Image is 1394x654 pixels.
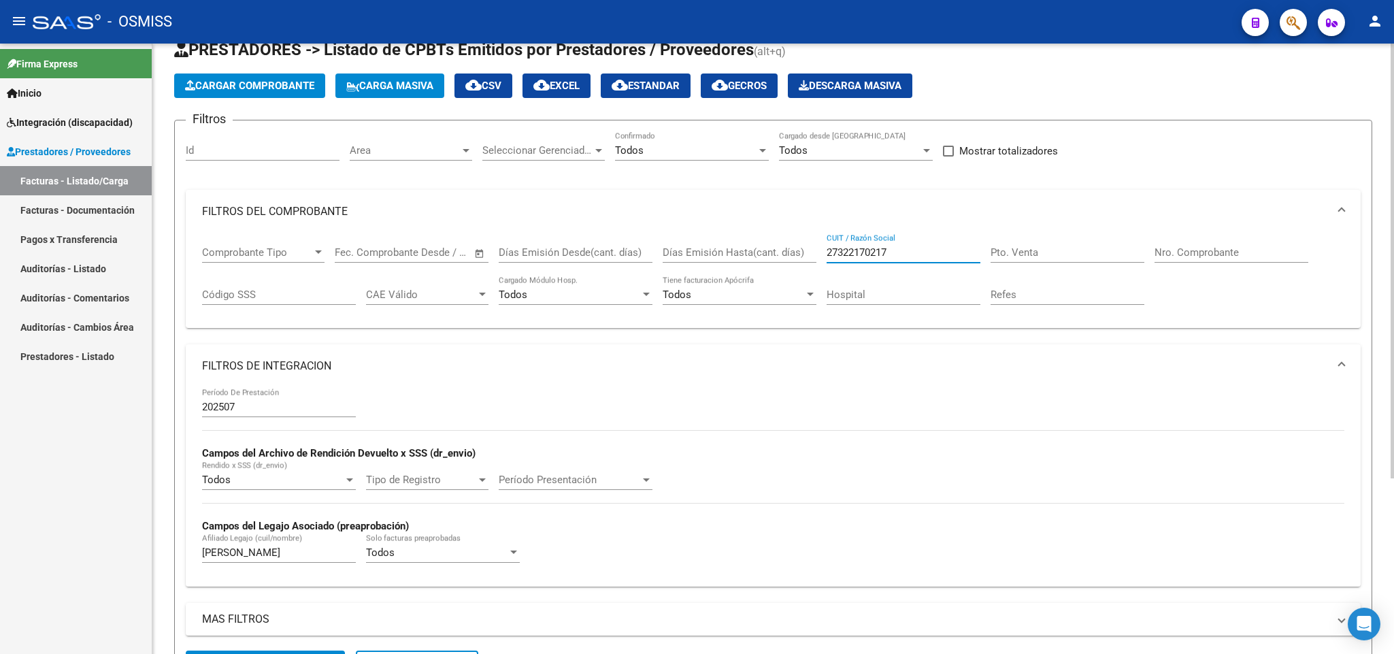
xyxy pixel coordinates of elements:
[663,289,691,301] span: Todos
[1348,608,1380,640] div: Open Intercom Messenger
[612,77,628,93] mat-icon: cloud_download
[366,546,395,559] span: Todos
[7,56,78,71] span: Firma Express
[335,73,444,98] button: Carga Masiva
[7,86,42,101] span: Inicio
[754,45,786,58] span: (alt+q)
[472,246,488,261] button: Open calendar
[533,77,550,93] mat-icon: cloud_download
[533,80,580,92] span: EXCEL
[788,73,912,98] button: Descarga Masiva
[202,359,1328,374] mat-panel-title: FILTROS DE INTEGRACION
[350,144,460,157] span: Area
[615,144,644,157] span: Todos
[202,520,409,532] strong: Campos del Legajo Asociado (preaprobación)
[107,7,172,37] span: - OSMISS
[482,144,593,157] span: Seleccionar Gerenciador
[454,73,512,98] button: CSV
[186,344,1361,388] mat-expansion-panel-header: FILTROS DE INTEGRACION
[499,289,527,301] span: Todos
[1367,13,1383,29] mat-icon: person
[202,612,1328,627] mat-panel-title: MAS FILTROS
[601,73,691,98] button: Estandar
[186,190,1361,233] mat-expansion-panel-header: FILTROS DEL COMPROBANTE
[465,77,482,93] mat-icon: cloud_download
[7,144,131,159] span: Prestadores / Proveedores
[799,80,901,92] span: Descarga Masiva
[788,73,912,98] app-download-masive: Descarga masiva de comprobantes (adjuntos)
[335,246,390,259] input: Fecha inicio
[346,80,433,92] span: Carga Masiva
[186,603,1361,636] mat-expansion-panel-header: MAS FILTROS
[712,77,728,93] mat-icon: cloud_download
[366,289,476,301] span: CAE Válido
[186,388,1361,586] div: FILTROS DE INTEGRACION
[465,80,501,92] span: CSV
[7,115,133,130] span: Integración (discapacidad)
[174,73,325,98] button: Cargar Comprobante
[185,80,314,92] span: Cargar Comprobante
[174,40,754,59] span: PRESTADORES -> Listado de CPBTs Emitidos por Prestadores / Proveedores
[186,110,233,129] h3: Filtros
[712,80,767,92] span: Gecros
[612,80,680,92] span: Estandar
[186,233,1361,329] div: FILTROS DEL COMPROBANTE
[202,246,312,259] span: Comprobante Tipo
[522,73,591,98] button: EXCEL
[779,144,808,157] span: Todos
[11,13,27,29] mat-icon: menu
[202,474,231,486] span: Todos
[499,474,640,486] span: Período Presentación
[366,474,476,486] span: Tipo de Registro
[202,447,476,459] strong: Campos del Archivo de Rendición Devuelto x SSS (dr_envio)
[202,204,1328,219] mat-panel-title: FILTROS DEL COMPROBANTE
[402,246,468,259] input: Fecha fin
[701,73,778,98] button: Gecros
[959,143,1058,159] span: Mostrar totalizadores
